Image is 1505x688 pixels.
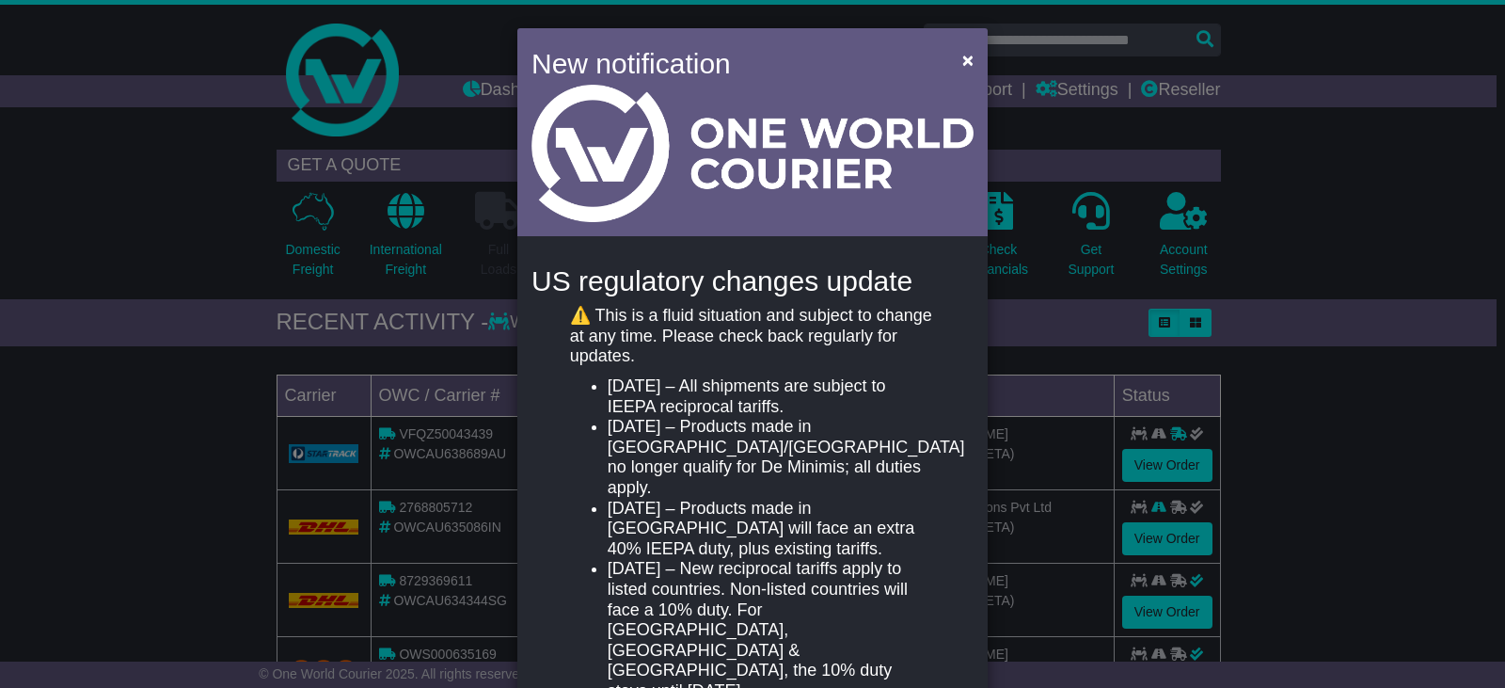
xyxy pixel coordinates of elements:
[962,49,974,71] span: ×
[953,40,983,79] button: Close
[531,42,935,85] h4: New notification
[608,417,935,498] li: [DATE] – Products made in [GEOGRAPHIC_DATA]/[GEOGRAPHIC_DATA] no longer qualify for De Minimis; a...
[608,499,935,560] li: [DATE] – Products made in [GEOGRAPHIC_DATA] will face an extra 40% IEEPA duty, plus existing tari...
[608,376,935,417] li: [DATE] – All shipments are subject to IEEPA reciprocal tariffs.
[570,306,935,367] p: ⚠️ This is a fluid situation and subject to change at any time. Please check back regularly for u...
[531,265,974,296] h4: US regulatory changes update
[531,85,974,222] img: Light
